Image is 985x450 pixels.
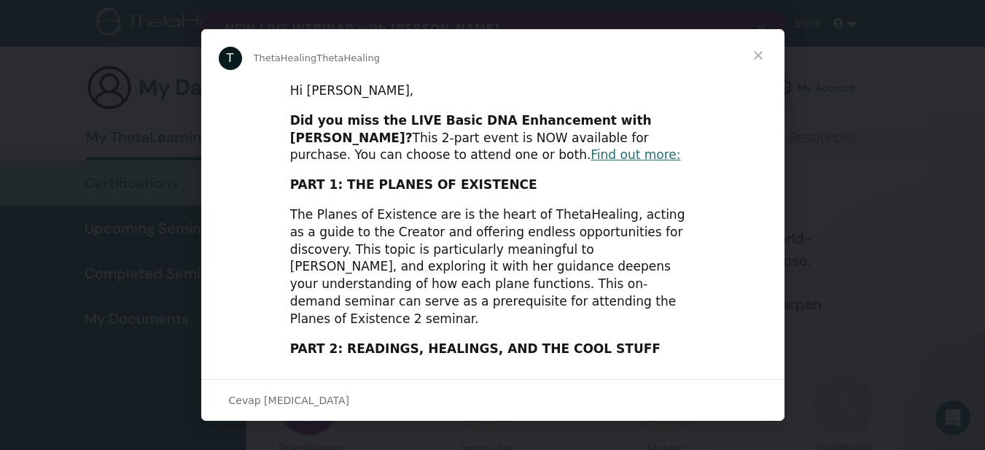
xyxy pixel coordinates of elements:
[359,54,402,68] b: Clarity
[23,91,153,109] a: Reserve Your Spot ➜
[290,112,696,164] div: This 2-part event is NOW available for purchase. You can choose to attend one or both.
[229,391,350,410] span: Cevap [MEDICAL_DATA]
[556,13,570,22] div: Kapat
[591,147,680,162] a: Find out more:
[254,53,317,63] span: ThetaHealing
[316,53,380,63] span: ThetaHealing
[290,341,661,356] b: PART 2: READINGS, HEALINGS, AND THE COOL STUFF
[290,113,652,145] b: Did you miss the LIVE Basic DNA Enhancement with [PERSON_NAME]?
[62,39,189,53] i: [DATE] 11:00 AM MST
[290,82,696,100] div: Hi [PERSON_NAME],
[732,29,785,82] span: Kapat
[201,379,785,421] div: Sohbeti aç ve yanıtla
[23,25,362,39] b: CLARITY — Learn It. Know It. Live It. Create With It.
[290,177,537,192] b: PART 1: THE PLANES OF EXISTENCE
[23,10,298,24] b: NEW LIVE WEBINAR with [PERSON_NAME]
[219,47,242,70] div: Profile image for ThetaHealing
[23,10,537,83] div: Join us The very first webinar dedicated entirely to the energy of — how to understand it, live i...
[290,206,696,328] div: The Planes of Existence are is the heart of ThetaHealing, acting as a guide to the Creator and of...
